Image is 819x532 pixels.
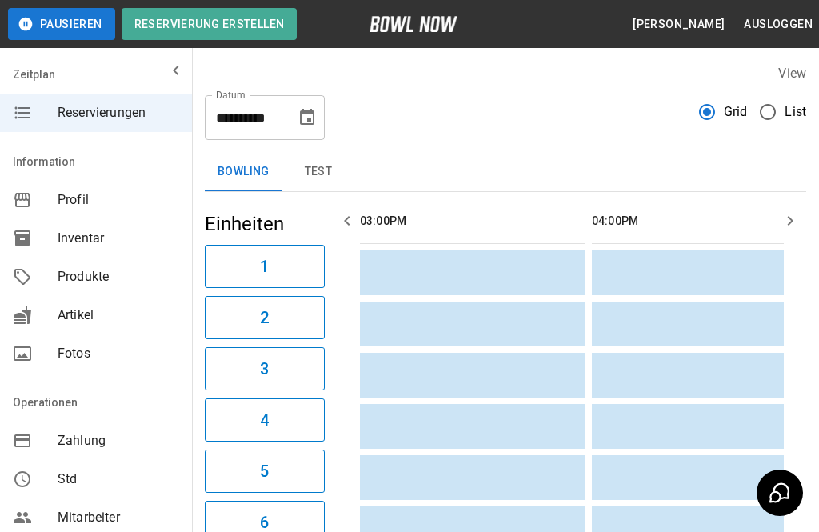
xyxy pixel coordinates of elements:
[205,296,325,339] button: 2
[205,153,282,191] button: Bowling
[58,306,179,325] span: Artikel
[260,254,269,279] h6: 1
[58,229,179,248] span: Inventar
[260,458,269,484] h6: 5
[291,102,323,134] button: Choose date, selected date is 23. Okt. 2025
[205,245,325,288] button: 1
[282,153,354,191] button: test
[58,103,179,122] span: Reservierungen
[360,198,585,244] th: 03:00PM
[260,356,269,382] h6: 3
[724,102,748,122] span: Grid
[122,8,298,40] button: Reservierung erstellen
[58,190,179,210] span: Profil
[205,211,325,237] h5: Einheiten
[58,470,179,489] span: Std
[58,431,179,450] span: Zahlung
[58,344,179,363] span: Fotos
[58,267,179,286] span: Produkte
[205,153,806,191] div: inventory tabs
[592,198,817,244] th: 04:00PM
[205,398,325,442] button: 4
[260,305,269,330] h6: 2
[370,16,457,32] img: logo
[205,347,325,390] button: 3
[737,10,819,39] button: Ausloggen
[626,10,731,39] button: [PERSON_NAME]
[58,508,179,527] span: Mitarbeiter
[785,102,806,122] span: List
[260,407,269,433] h6: 4
[205,450,325,493] button: 5
[778,66,806,81] label: View
[8,8,115,40] button: Pausieren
